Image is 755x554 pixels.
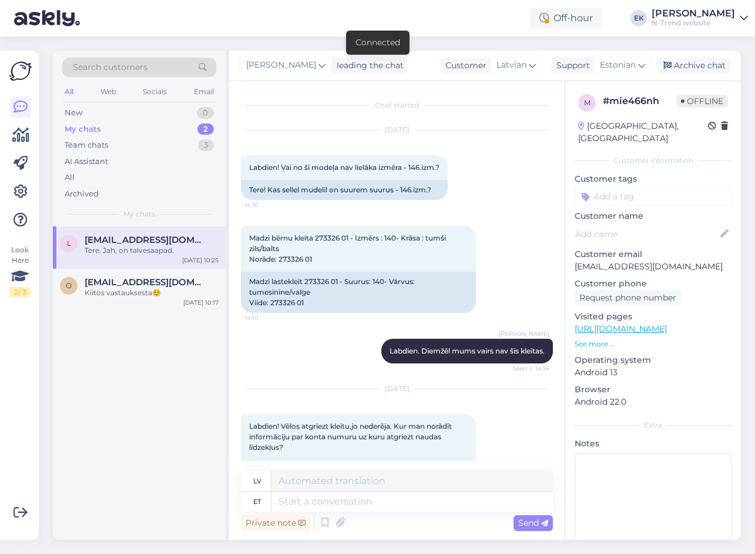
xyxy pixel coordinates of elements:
[575,155,731,166] div: Customer information
[575,366,731,379] p: Android 13
[197,107,214,119] div: 0
[98,84,119,99] div: Web
[65,188,99,200] div: Archived
[198,139,214,151] div: 3
[575,248,731,261] p: Customer email
[575,323,667,334] a: [URL][DOMAIN_NAME]
[62,84,76,99] div: All
[241,100,553,111] div: Chat started
[575,188,731,205] input: Add a tag
[575,396,731,408] p: Android 22.0
[496,59,526,72] span: Latvian
[65,156,108,168] div: AI Assistant
[652,18,735,28] div: N-Trend website
[253,492,261,512] div: et
[85,277,207,288] span: outijaanakorkiakoski@gmail.com
[575,278,731,290] p: Customer phone
[197,124,214,135] div: 2
[603,94,676,108] div: # mie466nh
[355,36,400,49] div: Connected
[676,95,728,108] span: Offline
[241,383,553,394] div: [DATE]
[85,235,207,245] span: lukasevicairina@inbox.lv
[67,239,71,248] span: l
[575,420,731,430] div: Extra
[652,9,748,28] a: [PERSON_NAME]N-Trend website
[249,422,454,452] span: Labdien! Vēlos atgriezt kleitu,jo nederēja. Kur man norādīt informāciju par konta numuru uz kuru ...
[390,346,545,355] span: Labdien. Diemžēl mums vairs nav šīs kleitas.
[552,59,590,72] div: Support
[630,10,647,26] div: EK
[505,364,549,373] span: Seen ✓ 14:14
[85,245,219,256] div: Tere. Jah, on talvesaapad.
[575,383,731,396] p: Browser
[241,180,448,200] div: Tere! Kas sellel mudelil on suurem suurus - 146.izm.?
[9,60,32,82] img: Askly Logo
[656,58,730,74] div: Archive chat
[192,84,216,99] div: Email
[249,233,448,263] span: Madzi bērnu kleita 273326 01 - Izmērs : 140- Krāsa : tumši zils/balts Norāde: 273326 01
[575,354,731,366] p: Operating system
[249,163,439,172] span: Labdien! Vai no šī modeļa nav lielāka izmēra - 146.izm.?
[575,290,681,306] div: Request phone number
[241,125,553,135] div: [DATE]
[244,313,288,322] span: 14:10
[241,460,476,501] div: Tere päevast! Tahan kleiti tagastada, kuna see ei sobinud. Kuhu peaksin andma andmed kontonumbri ...
[73,61,147,74] span: Search customers
[578,120,708,145] div: [GEOGRAPHIC_DATA], [GEOGRAPHIC_DATA]
[65,107,82,119] div: New
[575,173,731,185] p: Customer tags
[241,272,476,313] div: Madzi lastekleit 273326 01 - Suurus: 140- Värvus: tumesinine/valge Viide: 273326 01
[123,209,155,219] span: My chats
[9,245,31,298] div: Look Here
[85,288,219,298] div: Kiitos vastauksesta☺️
[65,172,75,183] div: All
[575,339,731,349] p: See more ...
[575,311,731,323] p: Visited pages
[584,98,590,107] span: m
[332,59,404,72] div: leading the chat
[183,298,219,307] div: [DATE] 10:17
[441,59,486,72] div: Customer
[575,261,731,273] p: [EMAIL_ADDRESS][DOMAIN_NAME]
[241,515,310,531] div: Private note
[652,9,735,18] div: [PERSON_NAME]
[246,59,316,72] span: [PERSON_NAME]
[575,210,731,222] p: Customer name
[140,84,169,99] div: Socials
[65,139,108,151] div: Team chats
[65,124,101,135] div: My chats
[244,201,288,209] span: 14:10
[530,8,602,29] div: Off-hour
[575,438,731,450] p: Notes
[600,59,636,72] span: Estonian
[66,281,72,290] span: o
[9,287,31,298] div: 2 / 3
[182,256,219,265] div: [DATE] 10:25
[253,471,261,491] div: lv
[518,518,548,528] span: Send
[575,228,718,241] input: Add name
[499,329,549,338] span: [PERSON_NAME]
